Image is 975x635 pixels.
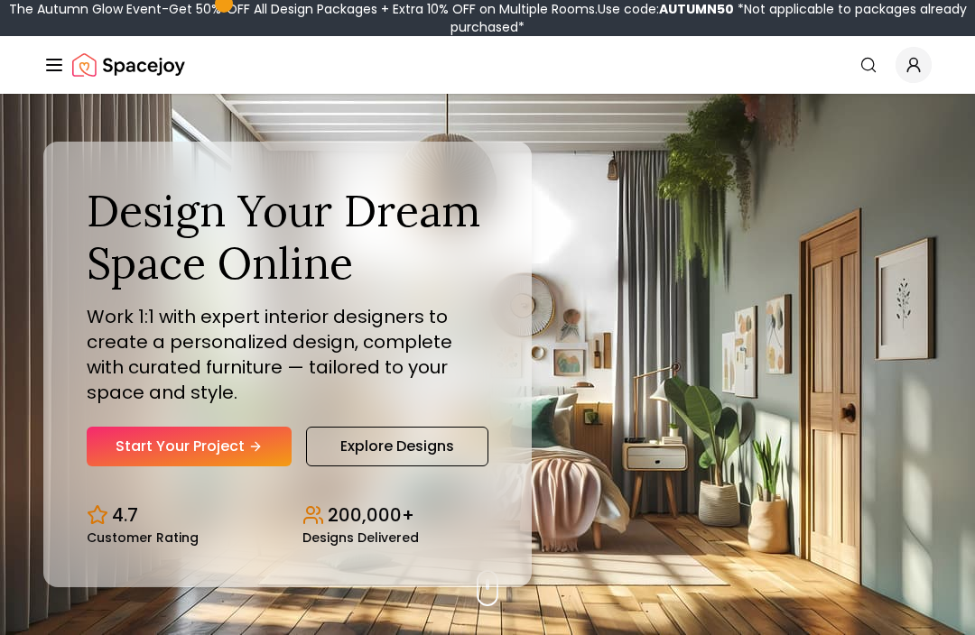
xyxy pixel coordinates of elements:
img: Spacejoy Logo [72,47,185,83]
p: Work 1:1 with expert interior designers to create a personalized design, complete with curated fu... [87,304,488,405]
a: Start Your Project [87,427,292,466]
small: Customer Rating [87,531,199,544]
h1: Design Your Dream Space Online [87,185,488,289]
nav: Global [43,36,932,94]
a: Spacejoy [72,47,185,83]
a: Explore Designs [306,427,488,466]
p: 200,000+ [328,502,414,528]
p: 4.7 [112,502,138,528]
small: Designs Delivered [302,531,419,544]
div: Design stats [87,488,488,544]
